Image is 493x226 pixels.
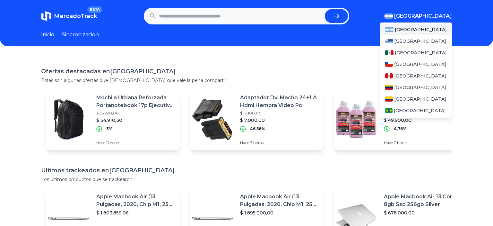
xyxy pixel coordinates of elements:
p: Hace 7 horas [384,140,462,145]
a: Featured imageMochila Urbana Reforzada Portanotebook 17p Ejecutiva 30 Lts$ 35.990,00$ 34.910,30-3... [46,89,180,150]
a: Chile[GEOGRAPHIC_DATA] [380,59,452,70]
img: Colombia [385,96,393,102]
img: Featured image [190,97,235,142]
p: $ 1.895.000,00 [240,210,318,216]
p: $ 1.803.859,06 [96,210,175,216]
button: [GEOGRAPHIC_DATA] [385,12,452,20]
img: Argentina [385,14,393,19]
img: Mexico [385,50,394,55]
span: [GEOGRAPHIC_DATA] [395,26,447,33]
a: Peru[GEOGRAPHIC_DATA] [380,70,452,82]
span: [GEOGRAPHIC_DATA] [394,38,446,44]
img: Featured image [334,97,379,142]
a: Featured imageAdaptador Dvi Macho 24+1 A Hdmi Hembra Video Pc$ 13.100,00$ 7.000,00-46,56%Hace 7 h... [190,89,324,150]
p: Hace 7 horas [240,140,318,145]
p: Estas son algunas ofertas que [DEMOGRAPHIC_DATA] que vale la pena compartir. [41,77,452,84]
p: $ 7.000,00 [240,117,318,123]
img: Brasil [385,108,393,113]
p: Los ultimos productos que se trackearon. [41,176,452,183]
h1: Ofertas destacadas en [GEOGRAPHIC_DATA] [41,67,452,76]
p: -4,76% [392,126,407,131]
span: [GEOGRAPHIC_DATA] [394,84,446,91]
p: $ 678.000,00 [384,210,462,216]
p: $ 35.990,00 [96,111,175,116]
a: Sincronizacion [62,31,99,39]
p: -3% [105,126,113,131]
a: Mexico[GEOGRAPHIC_DATA] [380,47,452,59]
p: Apple Macbook Air (13 Pulgadas, 2020, Chip M1, 256 Gb De Ssd, 8 Gb De Ram) - Plata [96,193,175,208]
p: $ 34.910,30 [96,117,175,123]
span: [GEOGRAPHIC_DATA] [394,73,446,79]
p: Hace 11 horas [96,140,175,145]
img: Peru [385,73,393,78]
p: Adaptador Dvi Macho 24+1 A Hdmi Hembra Video Pc [240,94,318,109]
img: Chile [385,62,393,67]
p: Apple Macbook Air (13 Pulgadas, 2020, Chip M1, 256 Gb De Ssd, 8 Gb De Ram) - Plata [240,193,318,208]
p: -46,56% [248,126,265,131]
p: $ 13.100,00 [240,111,318,116]
span: [GEOGRAPHIC_DATA] [394,96,446,102]
img: Featured image [46,97,91,142]
span: BETA [87,6,102,13]
a: MercadoTrackBETA [41,11,97,21]
img: Argentina [385,27,394,32]
img: Uruguay [385,39,393,44]
a: Brasil[GEOGRAPHIC_DATA] [380,105,452,116]
a: Colombia[GEOGRAPHIC_DATA] [380,93,452,105]
a: Argentina[GEOGRAPHIC_DATA] [380,24,452,35]
p: Mochila Urbana Reforzada Portanotebook 17p Ejecutiva 30 Lts [96,94,175,109]
a: Venezuela[GEOGRAPHIC_DATA] [380,82,452,93]
span: MercadoTrack [54,13,97,20]
a: Uruguay[GEOGRAPHIC_DATA] [380,35,452,47]
img: Venezuela [385,85,393,90]
a: Featured imageCera Autobrillo Revigal Caja X 3 Bidones X 5 Litros$ 52.395,00$ 49.900,00-4,76%Hace... [334,89,467,150]
span: [GEOGRAPHIC_DATA] [394,12,452,20]
p: Apple Macbook Air 13 Core I5 8gb Ssd 256gb Silver [384,193,462,208]
span: [GEOGRAPHIC_DATA] [394,61,446,68]
img: MercadoTrack [41,11,51,21]
span: [GEOGRAPHIC_DATA] [394,107,446,114]
a: Inicio [41,31,54,39]
h1: Ultimos trackeados en [GEOGRAPHIC_DATA] [41,166,452,175]
span: [GEOGRAPHIC_DATA] [395,50,447,56]
p: $ 49.900,00 [384,117,462,123]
